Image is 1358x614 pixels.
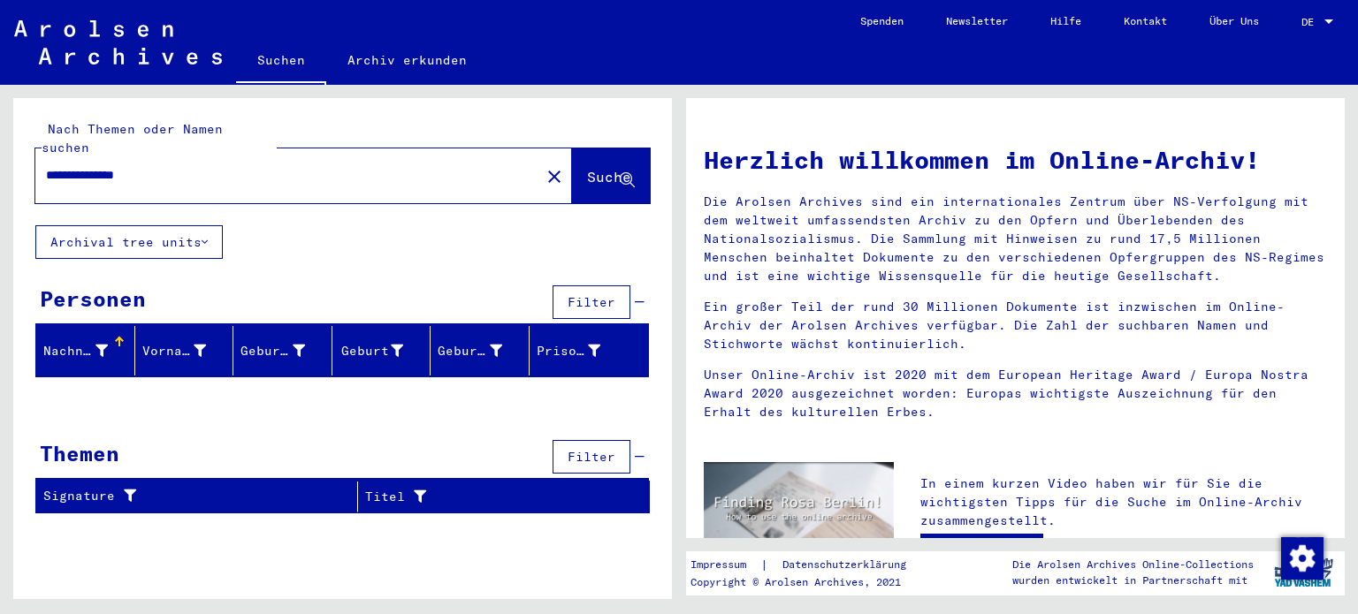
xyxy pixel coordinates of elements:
[365,488,606,506] div: Titel
[40,437,119,469] div: Themen
[704,366,1327,421] p: Unser Online-Archiv ist 2020 mit dem European Heritage Award / Europa Nostra Award 2020 ausgezeic...
[768,556,927,574] a: Datenschutzerklärung
[704,462,894,565] img: video.jpg
[1012,557,1254,572] p: Die Arolsen Archives Online-Collections
[537,337,628,365] div: Prisoner #
[690,556,927,574] div: |
[704,141,1327,178] h1: Herzlich willkommen im Online-Archiv!
[236,39,326,85] a: Suchen
[537,158,572,193] button: Clear
[43,482,357,511] div: Signature
[240,342,305,360] div: Geburtsname
[240,337,332,365] div: Geburtsname
[530,326,649,375] mat-header-cell: Prisoner #
[704,298,1327,353] p: Ein großer Teil der rund 30 Millionen Dokumente ist inzwischen im Online-Archiv der Arolsen Archi...
[1281,537,1324,580] img: Zustimmung ändern
[326,39,488,81] a: Archiv erkunden
[1301,16,1321,28] span: DE
[233,326,332,375] mat-header-cell: Geburtsname
[142,342,207,360] div: Vorname
[365,482,628,511] div: Titel
[431,326,530,375] mat-header-cell: Geburtsdatum
[1280,536,1323,579] div: Zustimmung ändern
[339,337,431,365] div: Geburt‏
[438,342,502,360] div: Geburtsdatum
[142,337,233,365] div: Vorname
[43,337,134,365] div: Nachname
[920,474,1327,530] p: In einem kurzen Video haben wir für Sie die wichtigsten Tipps für die Suche im Online-Archiv zusa...
[587,168,631,186] span: Suche
[36,326,135,375] mat-header-cell: Nachname
[568,449,615,465] span: Filter
[704,193,1327,285] p: Die Arolsen Archives sind ein internationales Zentrum über NS-Verfolgung mit dem weltweit umfasse...
[537,342,601,360] div: Prisoner #
[553,440,630,474] button: Filter
[920,534,1043,569] a: Video ansehen
[1270,550,1337,595] img: yv_logo.png
[690,556,760,574] a: Impressum
[43,487,335,505] div: Signature
[42,121,223,155] mat-label: Nach Themen oder Namen suchen
[35,225,223,259] button: Archival tree units
[135,326,234,375] mat-header-cell: Vorname
[43,342,108,360] div: Nachname
[690,574,927,590] p: Copyright © Arolsen Archives, 2021
[572,148,650,203] button: Suche
[40,283,146,315] div: Personen
[14,20,222,64] img: Arolsen_neg.svg
[1012,572,1254,588] p: wurden entwickelt in Partnerschaft mit
[553,285,630,319] button: Filter
[339,342,404,360] div: Geburt‏
[568,294,615,310] span: Filter
[438,337,529,365] div: Geburtsdatum
[332,326,431,375] mat-header-cell: Geburt‏
[544,166,565,187] mat-icon: close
